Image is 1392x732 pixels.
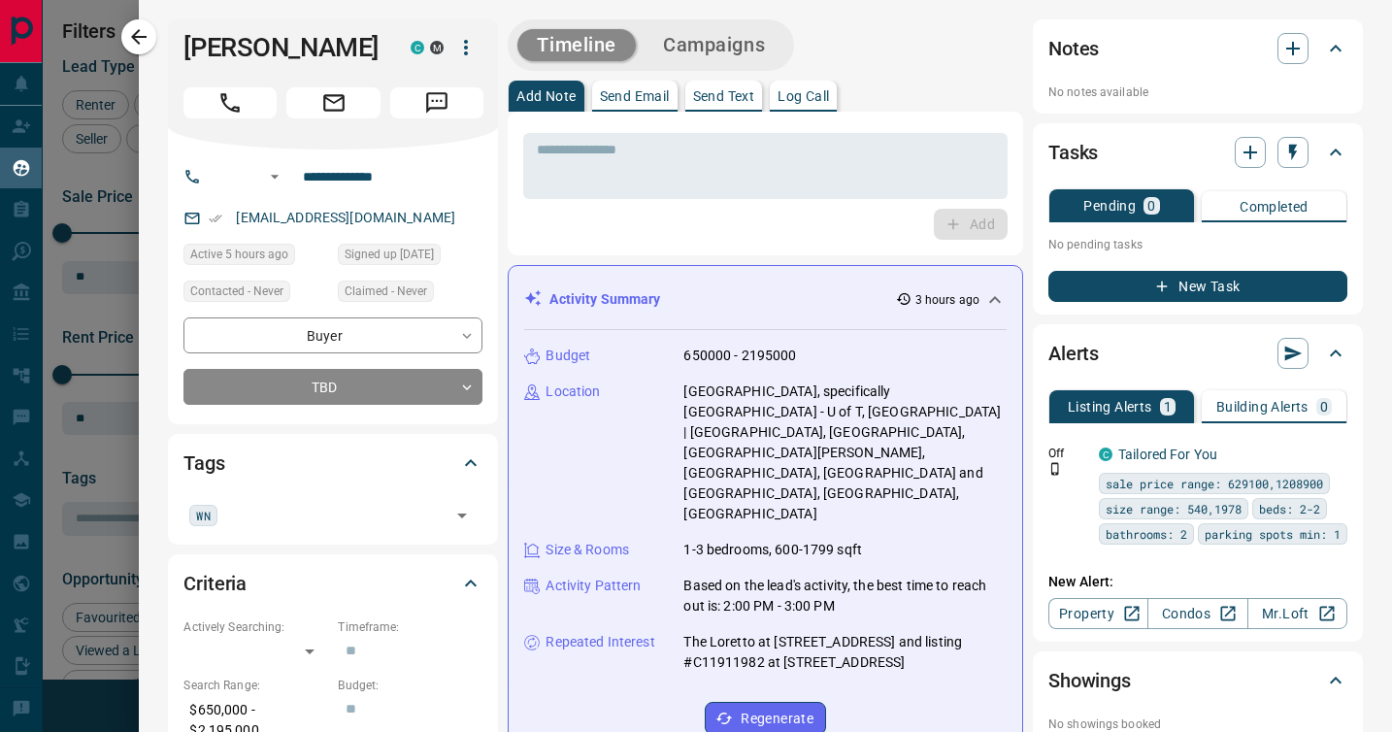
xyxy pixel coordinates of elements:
[1106,474,1323,493] span: sale price range: 629100,1208900
[209,212,222,225] svg: Email Verified
[517,29,636,61] button: Timeline
[1068,400,1152,414] p: Listing Alerts
[546,382,600,402] p: Location
[1216,400,1309,414] p: Building Alerts
[1048,572,1347,592] p: New Alert:
[1048,338,1099,369] h2: Alerts
[683,382,1007,524] p: [GEOGRAPHIC_DATA], specifically [GEOGRAPHIC_DATA] - U of T, [GEOGRAPHIC_DATA] | [GEOGRAPHIC_DATA]...
[683,346,796,366] p: 650000 - 2195000
[1048,129,1347,176] div: Tasks
[183,440,482,486] div: Tags
[1099,448,1112,461] div: condos.ca
[1048,598,1148,629] a: Property
[1048,657,1347,704] div: Showings
[338,618,482,636] p: Timeframe:
[1048,330,1347,377] div: Alerts
[778,89,829,103] p: Log Call
[286,87,380,118] span: Email
[1147,199,1155,213] p: 0
[183,618,328,636] p: Actively Searching:
[183,87,277,118] span: Call
[683,632,1007,673] p: The Loretto at [STREET_ADDRESS] and listing #C11911982 at [STREET_ADDRESS]
[1205,524,1341,544] span: parking spots min: 1
[683,540,862,560] p: 1-3 bedrooms, 600-1799 sqft
[516,89,576,103] p: Add Note
[915,291,979,309] p: 3 hours ago
[1106,499,1242,518] span: size range: 540,1978
[1048,137,1098,168] h2: Tasks
[693,89,755,103] p: Send Text
[546,576,641,596] p: Activity Pattern
[183,317,482,353] div: Buyer
[1048,271,1347,302] button: New Task
[546,540,629,560] p: Size & Rooms
[190,245,288,264] span: Active 5 hours ago
[1048,445,1087,462] p: Off
[390,87,483,118] span: Message
[183,369,482,405] div: TBD
[683,576,1007,616] p: Based on the lead's activity, the best time to reach out is: 2:00 PM - 3:00 PM
[1164,400,1172,414] p: 1
[1320,400,1328,414] p: 0
[546,346,590,366] p: Budget
[1259,499,1320,518] span: beds: 2-2
[1106,524,1187,544] span: bathrooms: 2
[263,165,286,188] button: Open
[1048,665,1131,696] h2: Showings
[345,245,434,264] span: Signed up [DATE]
[183,568,247,599] h2: Criteria
[430,41,444,54] div: mrloft.ca
[1118,447,1217,462] a: Tailored For You
[183,448,224,479] h2: Tags
[1240,200,1309,214] p: Completed
[196,506,210,525] span: WN
[183,677,328,694] p: Search Range:
[1247,598,1347,629] a: Mr.Loft
[338,677,482,694] p: Budget:
[546,632,654,652] p: Repeated Interest
[644,29,784,61] button: Campaigns
[1048,83,1347,101] p: No notes available
[345,282,427,301] span: Claimed - Never
[338,244,482,271] div: Tue Nov 19 2013
[1147,598,1247,629] a: Condos
[1083,199,1136,213] p: Pending
[183,32,381,63] h1: [PERSON_NAME]
[1048,25,1347,72] div: Notes
[236,210,455,225] a: [EMAIL_ADDRESS][DOMAIN_NAME]
[1048,33,1099,64] h2: Notes
[524,282,1007,317] div: Activity Summary3 hours ago
[1048,462,1062,476] svg: Push Notification Only
[549,289,660,310] p: Activity Summary
[183,244,328,271] div: Fri Aug 15 2025
[190,282,283,301] span: Contacted - Never
[448,502,476,529] button: Open
[411,41,424,54] div: condos.ca
[183,560,482,607] div: Criteria
[1048,230,1347,259] p: No pending tasks
[600,89,670,103] p: Send Email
